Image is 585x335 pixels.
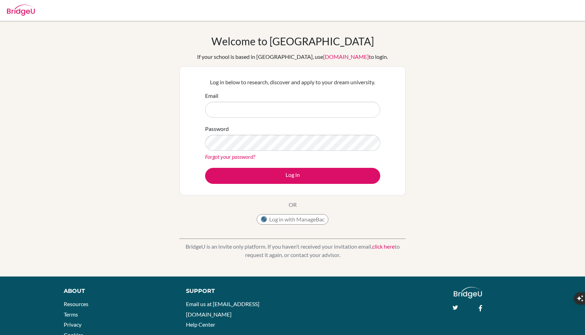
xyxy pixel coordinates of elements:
[205,92,218,100] label: Email
[64,287,170,295] div: About
[7,5,35,16] img: Bridge-U
[64,321,81,328] a: Privacy
[454,287,482,298] img: logo_white@2x-f4f0deed5e89b7ecb1c2cc34c3e3d731f90f0f143d5ea2071677605dd97b5244.png
[186,321,215,328] a: Help Center
[211,35,374,47] h1: Welcome to [GEOGRAPHIC_DATA]
[205,125,229,133] label: Password
[179,242,406,259] p: BridgeU is an invite only platform. If you haven’t received your invitation email, to request it ...
[64,311,78,318] a: Terms
[205,168,380,184] button: Log in
[197,53,388,61] div: If your school is based in [GEOGRAPHIC_DATA], use to login.
[372,243,395,250] a: click here
[257,214,328,225] button: Log in with ManageBac
[186,301,259,318] a: Email us at [EMAIL_ADDRESS][DOMAIN_NAME]
[186,287,285,295] div: Support
[64,301,88,307] a: Resources
[289,201,297,209] p: OR
[323,53,369,60] a: [DOMAIN_NAME]
[205,153,255,160] a: Forgot your password?
[205,78,380,86] p: Log in below to research, discover and apply to your dream university.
